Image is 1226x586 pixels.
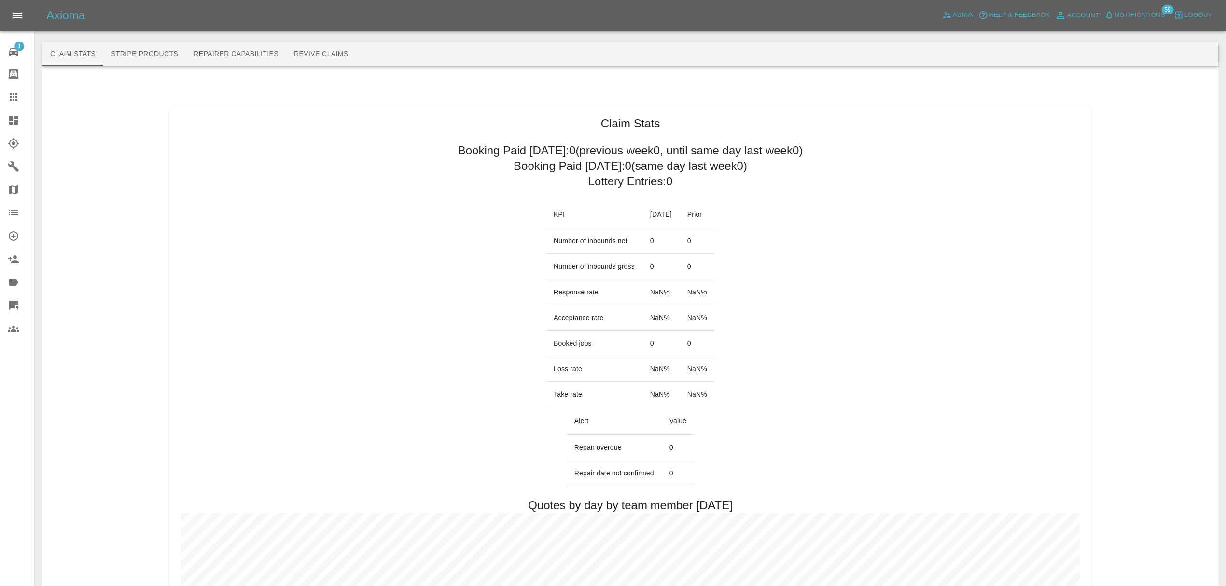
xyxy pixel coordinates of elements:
h2: Booking Paid [DATE]: 0 (previous week 0 , until same day last week 0 ) [458,143,803,158]
span: Account [1067,10,1100,21]
span: Help & Feedback [989,10,1049,21]
button: Help & Feedback [976,8,1052,23]
button: Logout [1171,8,1214,23]
span: Admin [953,10,974,21]
a: Account [1052,8,1102,23]
th: Value [662,407,695,435]
td: Booked jobs [546,331,642,356]
h5: Axioma [46,8,85,23]
button: Stripe Products [103,42,186,66]
td: NaN % [642,356,680,382]
td: 0 [680,331,715,356]
td: 0 [680,228,715,254]
td: NaN % [680,382,715,407]
td: Repair overdue [567,435,662,460]
td: Number of inbounds net [546,228,642,254]
td: 0 [680,254,715,279]
h1: Claim Stats [601,116,660,131]
a: Admin [940,8,976,23]
th: KPI [546,201,642,228]
td: 0 [642,228,680,254]
td: Repair date not confirmed [567,460,662,486]
td: 0 [642,254,680,279]
span: 59 [1161,5,1173,14]
h2: Quotes by day by team member [DATE] [528,498,733,513]
th: [DATE] [642,201,680,228]
td: NaN % [680,279,715,305]
td: NaN % [642,382,680,407]
th: Alert [567,407,662,435]
h2: Lottery Entries: 0 [588,174,673,189]
td: NaN % [642,305,680,331]
button: Open drawer [6,4,29,27]
h2: Booking Paid [DATE]: 0 (same day last week 0 ) [514,158,747,174]
td: 0 [642,331,680,356]
button: Notifications [1102,8,1168,23]
button: Revive Claims [286,42,356,66]
span: 1 [14,42,24,51]
td: NaN % [642,279,680,305]
td: 0 [662,460,695,486]
span: Logout [1184,10,1212,21]
td: Response rate [546,279,642,305]
td: Acceptance rate [546,305,642,331]
span: Notifications [1115,10,1165,21]
td: Take rate [546,382,642,407]
th: Prior [680,201,715,228]
td: 0 [662,435,695,460]
button: Claim Stats [42,42,103,66]
td: NaN % [680,305,715,331]
button: Repairer Capabilities [186,42,286,66]
td: Number of inbounds gross [546,254,642,279]
td: Loss rate [546,356,642,382]
td: NaN % [680,356,715,382]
